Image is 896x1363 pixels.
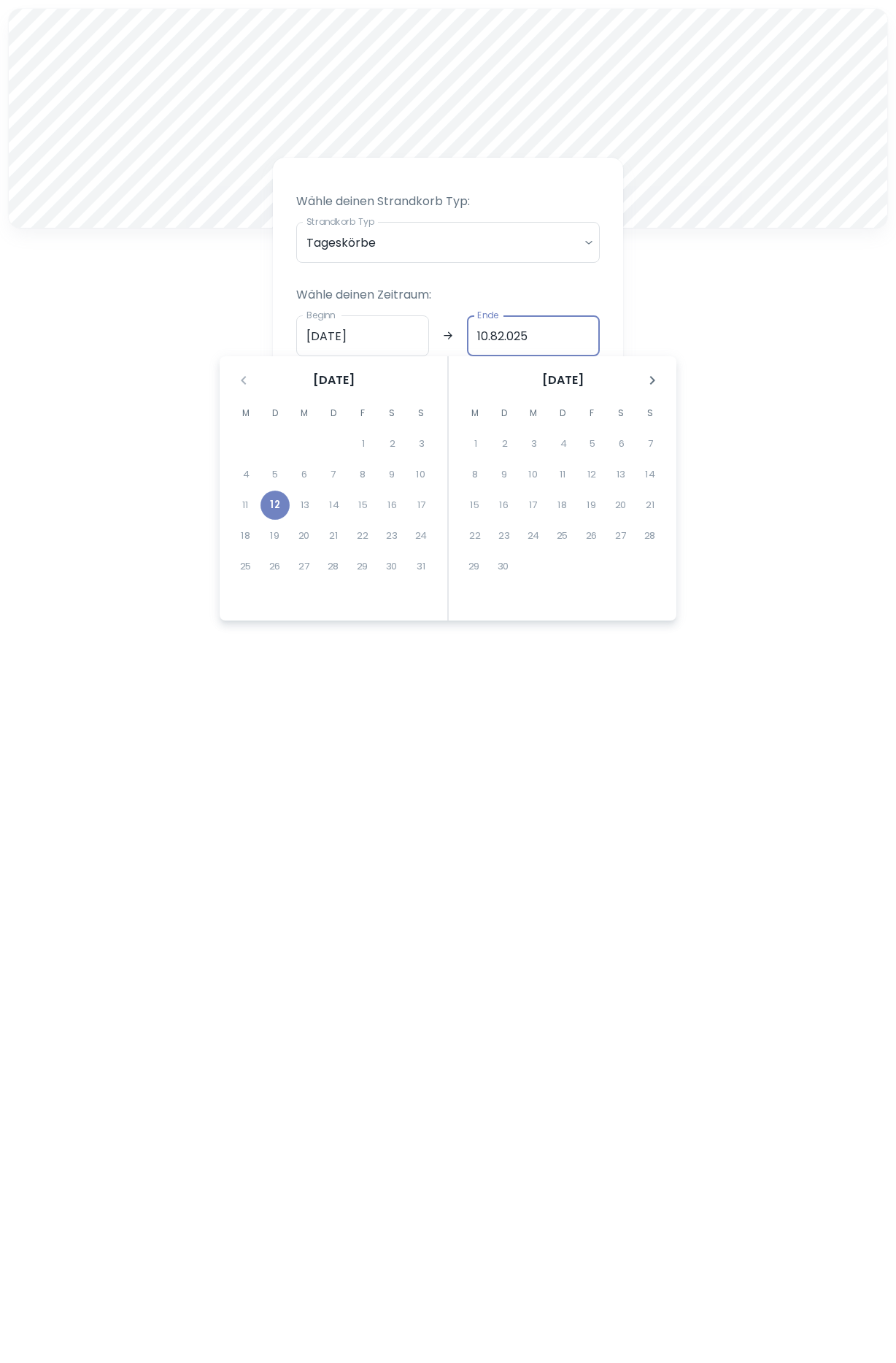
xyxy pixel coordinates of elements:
button: 12 [260,491,290,520]
span: Montag [462,399,488,428]
label: Ende [477,309,498,321]
span: Dienstag [262,399,288,428]
span: Freitag [579,399,605,428]
input: dd.mm.yyyy [467,315,600,356]
span: [DATE] [313,372,355,389]
label: Beginn [306,309,336,321]
input: dd.mm.yyyy [296,315,429,356]
span: Donnerstag [320,399,347,428]
span: Donnerstag [549,399,576,428]
label: Strandkorb Typ [306,215,374,228]
span: Mittwoch [291,399,317,428]
span: Montag [233,399,259,428]
span: Samstag [608,399,634,428]
span: Dienstag [491,399,517,428]
span: Sonntag [637,399,663,428]
span: Samstag [379,399,405,428]
span: Sonntag [408,399,434,428]
div: Tageskörbe [296,222,600,263]
p: Wähle deinen Strandkorb Typ: [296,193,600,210]
span: Freitag [349,399,376,428]
button: Nächster Monat [640,368,665,393]
span: [DATE] [542,372,584,389]
p: Wähle deinen Zeitraum: [296,286,600,304]
span: Mittwoch [520,399,547,428]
